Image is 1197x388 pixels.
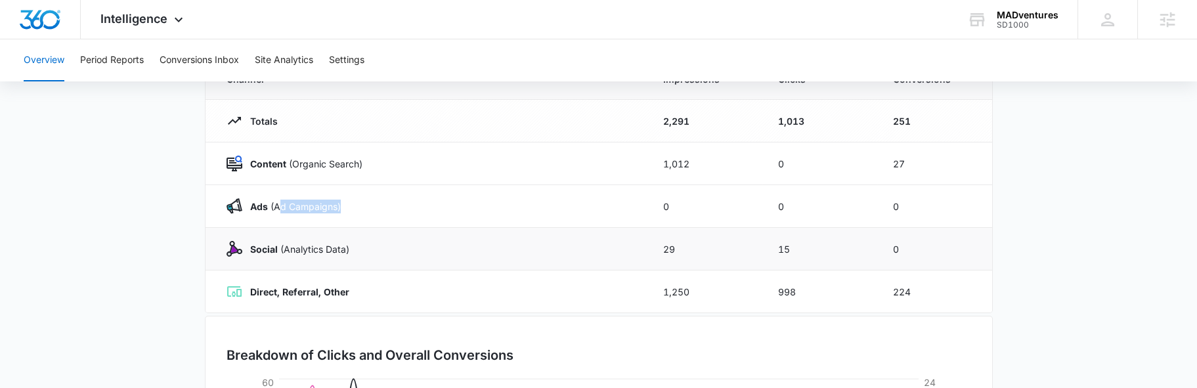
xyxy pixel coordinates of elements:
td: 251 [877,100,992,142]
strong: Social [250,244,278,255]
strong: Direct, Referral, Other [250,286,349,297]
h3: Breakdown of Clicks and Overall Conversions [227,345,513,365]
img: Social [227,241,242,257]
td: 1,013 [762,100,877,142]
p: (Ad Campaigns) [242,200,341,213]
img: Ads [227,198,242,214]
td: 0 [762,142,877,185]
td: 27 [877,142,992,185]
div: account name [997,10,1058,20]
td: 998 [762,270,877,313]
td: 0 [877,228,992,270]
span: Intelligence [100,12,167,26]
td: 2,291 [647,100,762,142]
button: Conversions Inbox [160,39,239,81]
td: 0 [762,185,877,228]
button: Settings [329,39,364,81]
tspan: 60 [261,377,273,388]
td: 1,012 [647,142,762,185]
tspan: 24 [924,377,936,388]
p: Totals [242,114,278,128]
td: 0 [647,185,762,228]
strong: Ads [250,201,268,212]
button: Period Reports [80,39,144,81]
button: Overview [24,39,64,81]
img: Content [227,156,242,171]
td: 29 [647,228,762,270]
td: 15 [762,228,877,270]
button: Site Analytics [255,39,313,81]
td: 224 [877,270,992,313]
strong: Content [250,158,286,169]
td: 0 [877,185,992,228]
p: (Analytics Data) [242,242,349,256]
td: 1,250 [647,270,762,313]
div: account id [997,20,1058,30]
p: (Organic Search) [242,157,362,171]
